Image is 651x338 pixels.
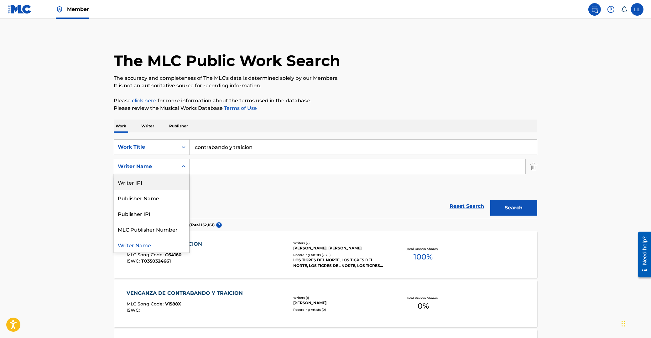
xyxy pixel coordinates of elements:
[114,97,537,105] p: Please for more information about the terms used in the database.
[591,6,598,13] img: search
[418,300,429,312] span: 0 %
[114,206,189,221] div: Publisher IPI
[56,6,63,13] img: Top Rightsholder
[114,105,537,112] p: Please review the Musical Works Database
[607,6,615,13] img: help
[114,190,189,206] div: Publisher Name
[167,120,190,133] p: Publisher
[622,314,625,333] div: Drag
[114,139,537,219] form: Search Form
[8,5,32,14] img: MLC Logo
[118,163,174,170] div: Writer Name
[605,3,617,16] div: Help
[631,3,643,16] div: User Menu
[114,174,189,190] div: Writer IPI
[446,199,487,213] a: Reset Search
[293,300,388,306] div: [PERSON_NAME]
[293,307,388,312] div: Recording Artists ( 0 )
[118,143,174,151] div: Work Title
[114,221,189,237] div: MLC Publisher Number
[114,120,128,133] p: Work
[141,258,171,264] span: T0350324661
[127,307,141,313] span: ISWC :
[165,301,181,307] span: V1588X
[67,6,89,13] span: Member
[114,82,537,90] p: It is not an authoritative source for recording information.
[293,295,388,300] div: Writers ( 1 )
[223,105,257,111] a: Terms of Use
[114,231,537,278] a: CONTRABANDO Y TRAICIONMLC Song Code:C64160ISWC:T0350324661Writers (2)[PERSON_NAME], [PERSON_NAME]...
[114,237,189,253] div: Writer Name
[127,289,246,297] div: VENGANZA DE CONTRABANDO Y TRAICION
[293,241,388,245] div: Writers ( 2 )
[132,98,156,104] a: click here
[127,258,141,264] span: ISWC :
[165,252,182,258] span: C64160
[114,51,340,70] h1: The MLC Public Work Search
[114,280,537,327] a: VENGANZA DE CONTRABANDO Y TRAICIONMLC Song Code:V1588XISWC:Writers (1)[PERSON_NAME]Recording Arti...
[216,222,222,228] span: ?
[620,308,651,338] iframe: Chat Widget
[293,257,388,269] div: LOS TIGRES DEL NORTE, LOS TIGRES DEL NORTE, LOS TIGRES DEL NORTE, LOS TIGRES DEL NORTE, LOS TIGRE...
[633,229,651,281] iframe: Resource Center
[588,3,601,16] a: Public Search
[406,247,440,251] p: Total Known Shares:
[621,6,627,13] div: Notifications
[293,245,388,251] div: [PERSON_NAME], [PERSON_NAME]
[406,296,440,300] p: Total Known Shares:
[127,252,165,258] span: MLC Song Code :
[490,200,537,216] button: Search
[293,253,388,257] div: Recording Artists ( 2681 )
[114,74,537,82] p: The accuracy and completeness of The MLC's data is determined solely by our Members.
[530,159,537,174] img: Delete Criterion
[139,120,156,133] p: Writer
[414,251,433,263] span: 100 %
[127,301,165,307] span: MLC Song Code :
